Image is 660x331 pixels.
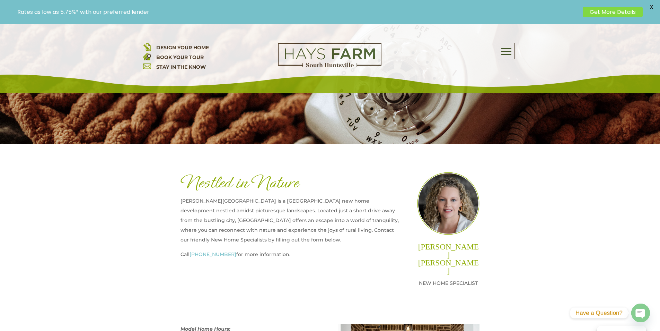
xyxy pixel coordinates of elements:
[17,9,579,15] p: Rates as low as 5.75%* with our preferred lender
[156,64,206,70] a: STAY IN THE KNOW
[417,278,479,288] p: NEW HOME SPECIALIST
[646,2,657,12] span: X
[417,243,479,278] h2: [PERSON_NAME] [PERSON_NAME]
[156,54,204,60] a: BOOK YOUR TOUR
[181,172,401,196] h1: Nestled in Nature
[278,43,381,68] img: Logo
[143,43,151,51] img: design your home
[583,7,643,17] a: Get More Details
[278,63,381,69] a: hays farm homes huntsville development
[190,251,236,257] a: [PHONE_NUMBER]
[417,172,479,235] img: Team_Laura@2x
[143,52,151,60] img: book your home tour
[181,196,401,249] p: [PERSON_NAME][GEOGRAPHIC_DATA] is a [GEOGRAPHIC_DATA] new home development nestled amidst picture...
[156,44,209,51] a: DESIGN YOUR HOME
[181,249,401,264] p: Call for more information.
